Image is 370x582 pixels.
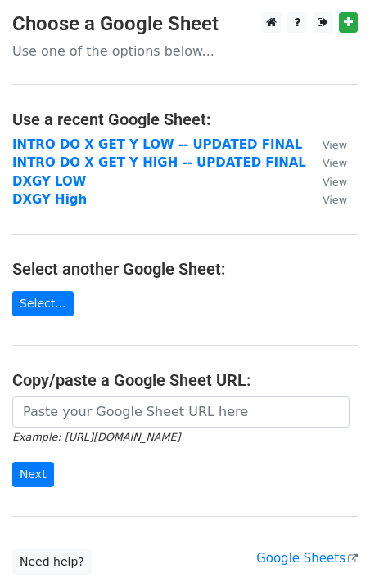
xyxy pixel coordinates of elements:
p: Use one of the options below... [12,43,358,60]
a: DXGY High [12,192,87,207]
small: View [323,139,347,151]
a: Need help? [12,549,92,575]
a: Select... [12,291,74,316]
small: View [323,176,347,188]
h4: Use a recent Google Sheet: [12,110,358,129]
h4: Copy/paste a Google Sheet URL: [12,370,358,390]
a: View [306,192,347,207]
h3: Choose a Google Sheet [12,12,358,36]
a: INTRO DO X GET Y HIGH -- UPDATED FINAL [12,155,306,170]
a: View [306,137,347,152]
a: View [306,155,347,170]
a: Google Sheets [256,551,358,566]
input: Next [12,462,54,487]
a: View [306,174,347,189]
small: View [323,157,347,169]
a: DXGY LOW [12,174,86,189]
small: Example: [URL][DOMAIN_NAME] [12,431,180,443]
h4: Select another Google Sheet: [12,259,358,279]
input: Paste your Google Sheet URL here [12,396,350,428]
a: INTRO DO X GET Y LOW -- UPDATED FINAL [12,137,302,152]
small: View [323,194,347,206]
